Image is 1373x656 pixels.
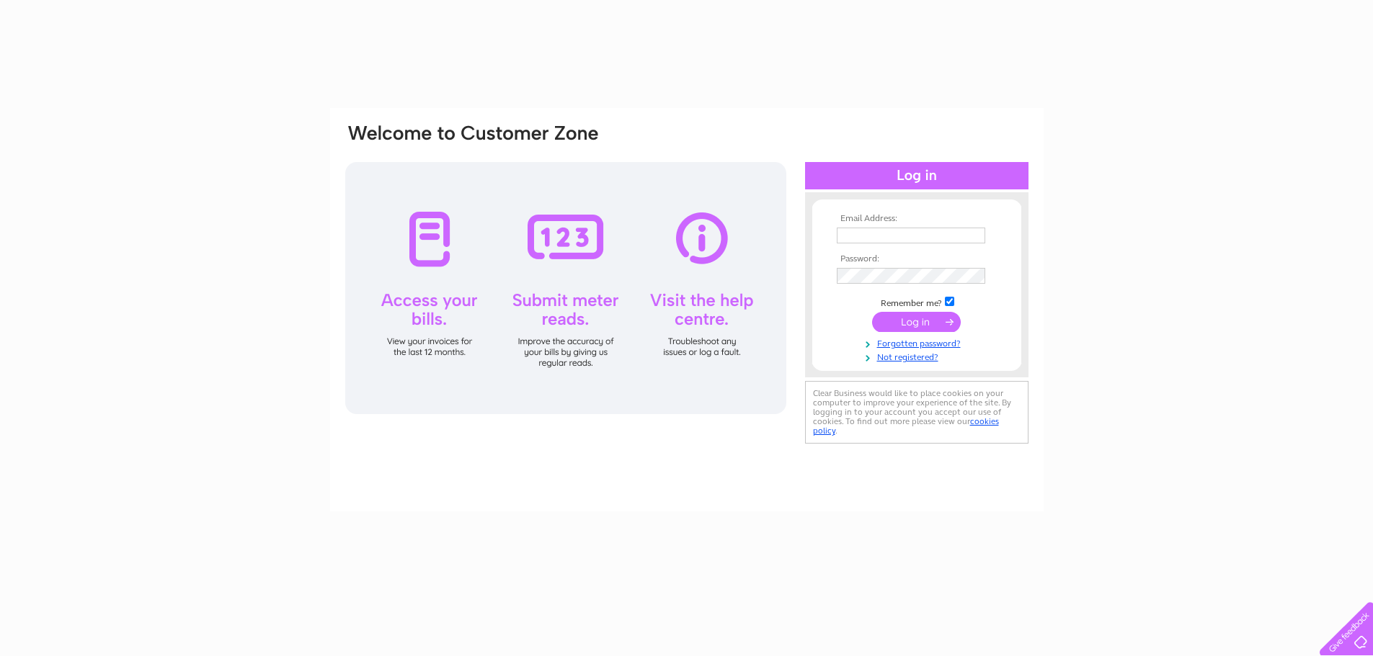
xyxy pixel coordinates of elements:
input: Submit [872,312,961,332]
a: cookies policy [813,416,999,436]
div: Clear Business would like to place cookies on your computer to improve your experience of the sit... [805,381,1028,444]
th: Password: [833,254,1000,264]
a: Forgotten password? [837,336,1000,349]
td: Remember me? [833,295,1000,309]
th: Email Address: [833,214,1000,224]
a: Not registered? [837,349,1000,363]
